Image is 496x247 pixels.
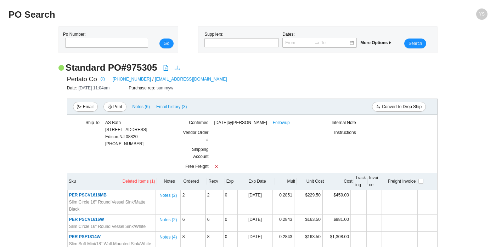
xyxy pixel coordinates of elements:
th: Exp [225,173,239,190]
div: Dates: [281,31,359,48]
button: Search [404,39,426,48]
td: 0.2851 [273,190,294,214]
span: printer [108,105,112,110]
th: Recv [207,173,225,190]
th: Mult [275,173,297,190]
span: 6 [207,217,210,222]
span: Slim Circle 16" Round Vessel Sink/White [69,223,146,230]
span: Slim Circle 16" Round Vessel Sink/Matte Black [69,199,154,213]
span: Vendor Order # [183,130,209,142]
button: sendEmail [73,102,98,112]
button: info-circle [97,74,107,84]
span: Date: [67,86,79,90]
span: sammyw [157,86,173,90]
th: Exp Date [239,173,275,190]
a: [EMAIL_ADDRESS][DOMAIN_NAME] [155,76,227,83]
td: 2 [181,190,205,214]
span: swap [376,105,381,110]
th: Invoice [368,173,382,190]
td: [DATE] [237,214,273,232]
span: Deleted Items (1) [123,178,155,185]
button: Email history (3) [156,102,187,112]
span: to [315,40,320,45]
span: [DATE] 11:04am [79,86,110,90]
a: file-pdf [163,65,169,72]
span: Email history (3) [156,103,187,110]
span: 8 [207,234,210,239]
span: More Options [360,40,392,45]
div: Po Number: [63,31,146,48]
span: Purchase rep: [129,86,157,90]
span: Shipping Account [192,147,209,159]
th: Unit Cost [297,173,325,190]
button: printerPrint [103,102,126,112]
span: Free Freight [185,164,208,169]
div: AS Bath [STREET_ADDRESS] Edison , NJ 08820 [105,119,147,140]
span: download [174,65,180,71]
div: Suppliers: [203,31,281,48]
span: Go [164,40,169,47]
div: Sku [69,177,156,185]
span: Instructions [334,130,356,135]
span: Notes ( 2 ) [159,216,177,223]
span: Search [408,40,422,47]
span: Notes ( 2 ) [159,192,177,199]
td: [DATE] [237,190,273,214]
td: 6 [181,214,205,232]
span: caret-right [388,41,392,45]
span: Perlato Co [67,74,97,84]
input: From [285,39,313,46]
th: Ordered [182,173,207,190]
span: Convert to Drop Ship [382,103,422,110]
td: $459.00 [322,190,351,214]
span: Email [83,103,94,110]
span: send [77,105,81,110]
a: Followup [273,119,290,126]
span: PER PSCV1616W [69,217,104,222]
span: YS [479,8,485,20]
td: 0 [223,190,237,214]
span: Notes ( 4 ) [159,234,177,241]
button: Notes (2) [159,216,177,221]
th: Notes [157,173,182,190]
div: [PHONE_NUMBER] [105,119,147,147]
span: Print [113,103,122,110]
td: $981.00 [322,214,351,232]
th: Cost [325,173,354,190]
span: / [152,76,153,83]
button: swapConvert to Drop Ship [372,102,426,112]
span: Internal Note [332,120,356,125]
span: 2 [207,193,210,198]
h2: PO Search [9,8,368,21]
span: close [214,164,219,169]
input: To [321,39,349,46]
button: Deleted Items (1) [122,177,156,185]
td: 0.2843 [273,214,294,232]
button: Notes (6) [132,103,150,108]
td: 0 [223,214,237,232]
td: $163.50 [294,214,322,232]
span: Notes ( 6 ) [133,103,150,110]
button: Go [159,39,174,48]
span: file-pdf [163,65,169,71]
span: Confirmed [189,120,208,125]
a: download [174,65,180,72]
td: $229.50 [294,190,322,214]
span: PER PSCV1616MB [69,193,107,198]
span: swap-right [315,40,320,45]
button: Notes (2) [159,192,177,196]
span: PER PSF1814W [69,234,101,239]
a: [PHONE_NUMBER] [113,76,151,83]
h2: Standard PO # 975305 [66,61,157,74]
button: Notes (4) [159,233,177,238]
span: Ship To [85,120,100,125]
span: info-circle [99,77,107,81]
th: Tracking [354,173,368,190]
span: [DATE] by [PERSON_NAME] [214,119,267,126]
th: Freight Invoice [381,173,417,190]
